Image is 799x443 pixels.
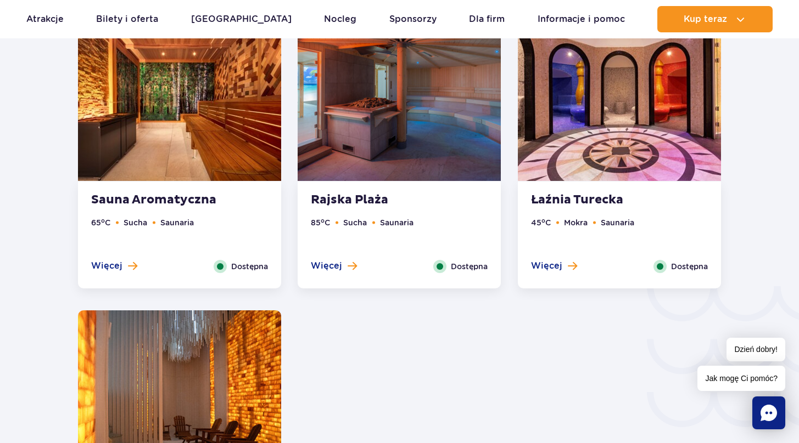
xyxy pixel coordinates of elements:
span: Dostępna [671,260,708,272]
strong: Sauna Aromatyczna [91,192,224,208]
span: Kup teraz [684,14,727,24]
strong: Rajska Plaża [311,192,444,208]
a: [GEOGRAPHIC_DATA] [191,6,292,32]
a: Bilety i oferta [96,6,158,32]
li: 85 C [311,217,330,229]
img: Aroma Sauna [78,9,281,181]
li: 45 C [531,217,551,229]
a: Atrakcje [26,6,64,32]
span: Dostępna [231,260,268,272]
a: Informacje i pomoc [538,6,625,32]
img: Turkish Sauna [518,9,721,181]
span: Jak mogę Ci pomóc? [697,366,785,391]
span: Więcej [311,260,342,272]
a: Sponsorzy [389,6,437,32]
strong: Łaźnia Turecka [531,192,664,208]
li: Saunaria [380,217,414,229]
img: Maledive Sauna [298,9,501,181]
li: Saunaria [160,217,194,229]
button: Więcej [311,260,357,272]
li: Sucha [124,217,147,229]
span: Dzień dobry! [727,338,785,361]
button: Kup teraz [657,6,773,32]
span: Więcej [531,260,562,272]
button: Więcej [531,260,577,272]
sup: o [321,217,325,224]
button: Więcej [91,260,137,272]
a: Dla firm [469,6,505,32]
li: Sucha [343,217,367,229]
span: Więcej [91,260,122,272]
li: Saunaria [601,217,634,229]
a: Nocleg [324,6,356,32]
div: Chat [752,396,785,429]
li: 65 C [91,217,110,229]
sup: o [541,217,545,224]
sup: o [101,217,105,224]
li: Mokra [564,217,588,229]
span: Dostępna [451,260,488,272]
